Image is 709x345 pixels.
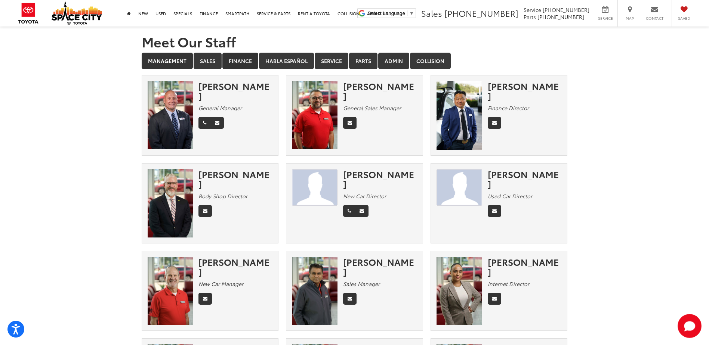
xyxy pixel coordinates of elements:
[148,81,193,149] img: Ben Saxton
[142,53,568,70] div: Department Tabs
[524,6,541,13] span: Service
[488,104,529,112] em: Finance Director
[355,205,369,217] a: Email
[142,53,193,69] a: Management
[597,16,614,21] span: Service
[678,314,702,338] svg: Start Chat
[622,16,638,21] span: Map
[444,7,518,19] span: [PHONE_NUMBER]
[646,16,663,21] span: Contact
[378,53,409,69] a: Admin
[198,117,211,129] a: Phone
[343,280,380,287] em: Sales Manager
[410,53,451,69] a: Collision
[488,280,529,287] em: Internet Director
[198,293,212,305] a: Email
[52,1,102,25] img: Space City Toyota
[524,13,536,21] span: Parts
[409,10,414,16] span: ▼
[292,169,337,206] img: JAMES TAYLOR
[343,169,417,189] div: [PERSON_NAME]
[198,257,272,277] div: [PERSON_NAME]
[421,7,442,19] span: Sales
[198,169,272,189] div: [PERSON_NAME]
[488,293,501,305] a: Email
[222,53,258,69] a: Finance
[437,257,482,325] img: Melissa Urbina
[292,81,337,149] img: Cecilio Flores
[148,169,193,237] img: Sean Patterson
[198,280,243,287] em: New Car Manager
[437,81,482,150] img: Nam Pham
[315,53,348,69] a: Service
[259,53,314,69] a: Habla Español
[198,81,272,101] div: [PERSON_NAME]
[194,53,222,69] a: Sales
[148,257,193,325] img: David Hardy
[343,205,355,217] a: Phone
[198,104,242,112] em: General Manager
[210,117,224,129] a: Email
[343,192,386,200] em: New Car Director
[198,192,247,200] em: Body Shop Director
[437,169,482,206] img: Marco Compean
[488,257,562,277] div: [PERSON_NAME]
[198,205,212,217] a: Email
[343,104,401,112] em: General Sales Manager
[537,13,584,21] span: [PHONE_NUMBER]
[343,117,357,129] a: Email
[349,53,377,69] a: Parts
[678,314,702,338] button: Toggle Chat Window
[343,293,357,305] a: Email
[343,81,417,101] div: [PERSON_NAME]
[368,10,405,16] span: Select Language
[488,192,532,200] em: Used Car Director
[488,81,562,101] div: [PERSON_NAME]
[142,34,568,49] h1: Meet Our Staff
[488,169,562,189] div: [PERSON_NAME]
[543,6,589,13] span: [PHONE_NUMBER]
[488,205,501,217] a: Email
[676,16,692,21] span: Saved
[343,257,417,277] div: [PERSON_NAME]
[488,117,501,129] a: Email
[292,257,337,325] img: Oz Ali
